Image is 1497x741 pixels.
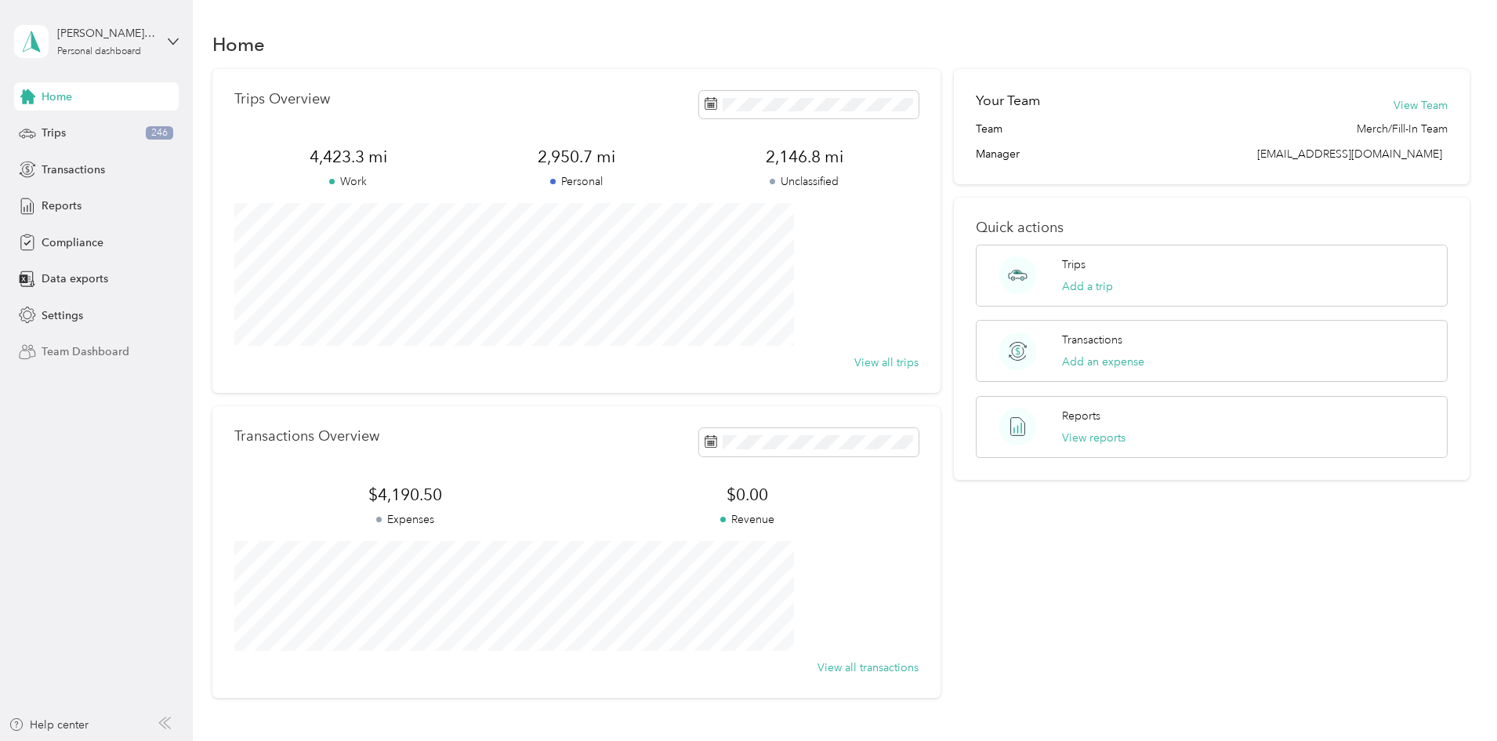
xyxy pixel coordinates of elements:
[1062,408,1100,424] p: Reports
[976,220,1448,236] p: Quick actions
[1409,653,1497,741] iframe: Everlance-gr Chat Button Frame
[42,198,82,214] span: Reports
[42,271,108,287] span: Data exports
[234,146,462,168] span: 4,423.3 mi
[42,125,66,141] span: Trips
[854,354,919,371] button: View all trips
[1062,354,1144,370] button: Add an expense
[9,717,89,733] button: Help center
[976,146,1020,162] span: Manager
[42,343,129,360] span: Team Dashboard
[462,146,691,168] span: 2,950.7 mi
[976,91,1040,111] h2: Your Team
[234,511,576,528] p: Expenses
[1062,332,1122,348] p: Transactions
[1357,121,1448,137] span: Merch/Fill-In Team
[57,25,155,42] div: [PERSON_NAME] [PERSON_NAME]
[42,307,83,324] span: Settings
[1394,97,1448,114] button: View Team
[1062,278,1113,295] button: Add a trip
[1062,256,1086,273] p: Trips
[976,121,1002,137] span: Team
[691,173,919,190] p: Unclassified
[1062,430,1125,446] button: View reports
[576,511,918,528] p: Revenue
[42,162,105,178] span: Transactions
[234,484,576,506] span: $4,190.50
[691,146,919,168] span: 2,146.8 mi
[462,173,691,190] p: Personal
[576,484,918,506] span: $0.00
[57,47,141,56] div: Personal dashboard
[234,173,462,190] p: Work
[817,659,919,676] button: View all transactions
[42,234,103,251] span: Compliance
[234,428,379,445] p: Transactions Overview
[212,36,265,53] h1: Home
[146,126,173,140] span: 246
[1257,147,1442,161] span: [EMAIL_ADDRESS][DOMAIN_NAME]
[234,91,330,107] p: Trips Overview
[42,89,72,105] span: Home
